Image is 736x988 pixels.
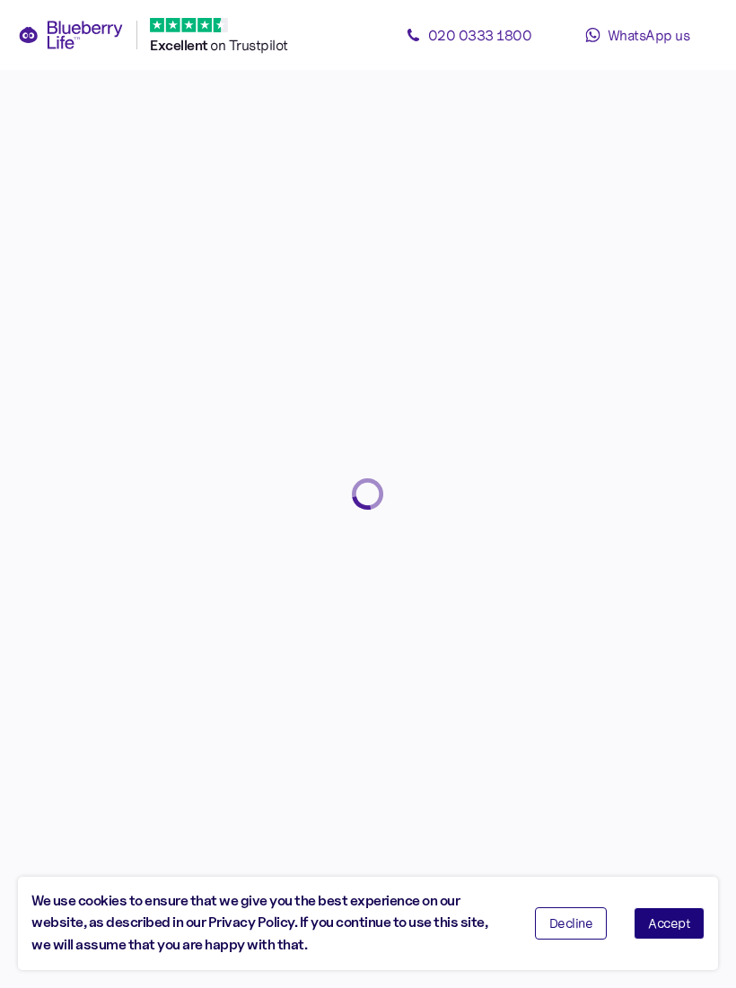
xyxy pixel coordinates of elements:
span: on Trustpilot [210,36,288,54]
span: WhatsApp us [608,26,690,44]
button: Accept cookies [634,907,705,940]
div: We use cookies to ensure that we give you the best experience on our website, as described in our... [31,890,508,957]
span: 020 0333 1800 [428,26,532,44]
span: Accept [648,917,690,930]
span: Excellent ️ [150,37,210,54]
span: Decline [549,917,593,930]
a: WhatsApp us [556,17,718,53]
button: Decline cookies [535,907,608,940]
a: 020 0333 1800 [388,17,549,53]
